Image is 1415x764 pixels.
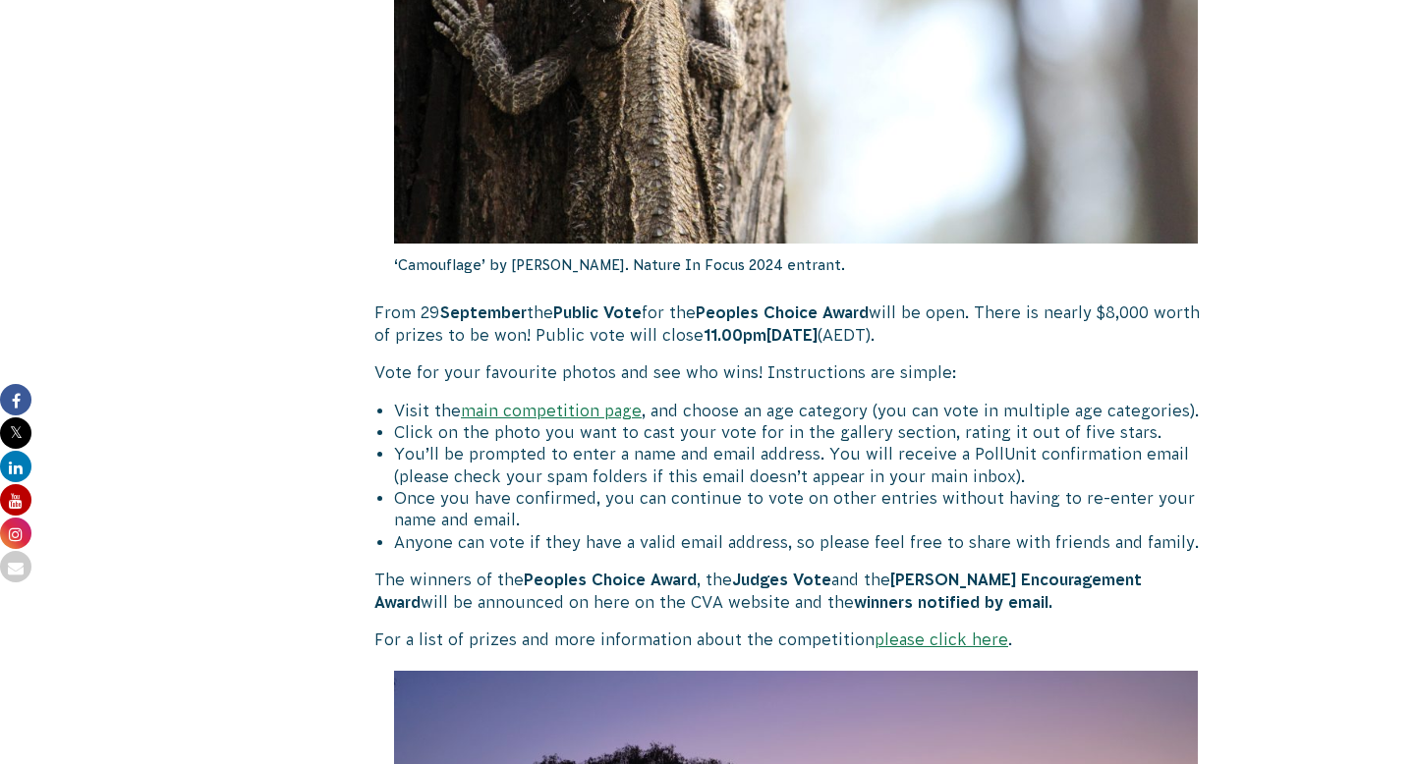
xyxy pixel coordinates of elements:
p: ‘Camouflage’ by [PERSON_NAME]. Nature In Focus 2024 entrant. [394,244,1198,287]
a: main competition page [461,402,642,419]
strong: winners notified by email. [854,593,1052,611]
p: For a list of prizes and more information about the competition . [374,628,1217,650]
p: The winners of the , the and the will be announced on here on the CVA website and the [374,569,1217,613]
li: Click on the photo you want to cast your vote for in the gallery section, rating it out of five s... [394,421,1217,443]
li: Visit the , and choose an age category (you can vote in multiple age categories). [394,400,1217,421]
strong: Judges Vote [732,571,831,588]
strong: [PERSON_NAME] Encouragement Award [374,571,1142,610]
p: Vote for your favourite photos and see who wins! Instructions are simple: [374,361,1217,383]
span: AEDT [822,326,866,344]
strong: September [440,303,527,321]
li: Anyone can vote if they have a valid email address, so please feel free to share with friends and... [394,531,1217,553]
strong: Peoples Choice Award [696,303,869,321]
strong: Peoples Choice Award [524,571,697,588]
strong: 11.00pm[DATE] [704,326,818,344]
p: From 29 the for the will be open. There is nearly $8,000 worth of prizes to be won! Public vote w... [374,301,1217,346]
li: You’ll be prompted to enter a name and email address. You will receive a PollUnit confirmation em... [394,443,1217,487]
a: please click here [875,630,1008,648]
li: Once you have confirmed, you can continue to vote on other entries without having to re-enter you... [394,487,1217,531]
strong: Public Vote [553,303,642,321]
